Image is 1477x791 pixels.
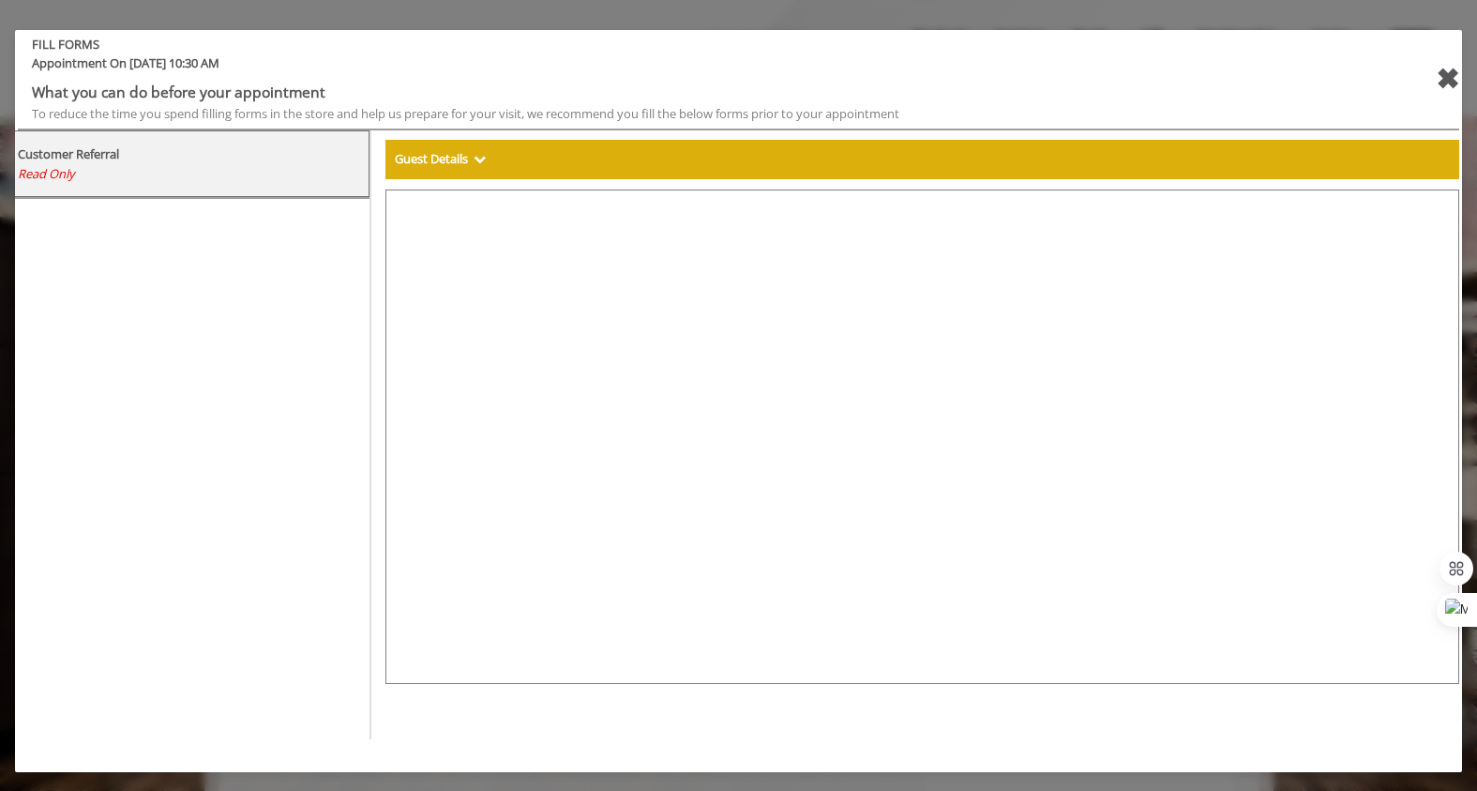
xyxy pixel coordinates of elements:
b: Guest Details [395,150,468,167]
div: close forms [1436,56,1459,101]
span: Appointment On [DATE] 10:30 AM [18,53,1337,81]
div: To reduce the time you spend filling forms in the store and help us prepare for your visit, we re... [32,104,1323,124]
span: Show [474,150,486,167]
b: Customer Referral [18,145,119,162]
b: What you can do before your appointment [32,82,325,102]
b: FILL FORMS [18,35,1337,54]
iframe: formsViewWeb [385,190,1460,684]
div: Guest Details Show [385,140,1460,179]
span: Read Only [18,165,75,182]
